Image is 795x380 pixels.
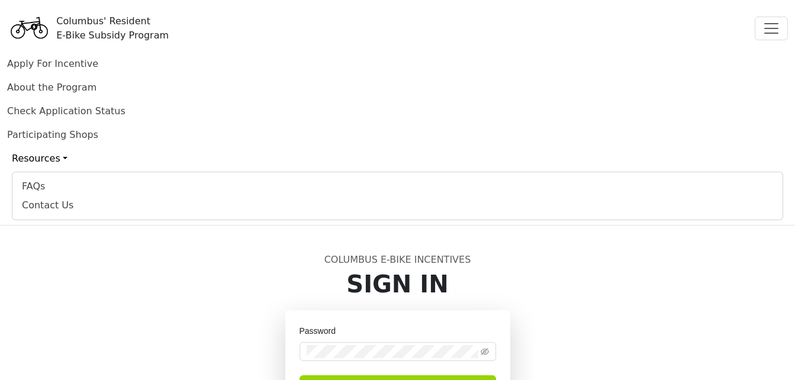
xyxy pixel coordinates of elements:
[67,254,728,265] h6: Columbus E-Bike Incentives
[481,347,489,356] span: eye-invisible
[300,324,344,337] label: Password
[12,172,783,220] div: Resources
[7,8,52,49] img: Program logo
[307,345,478,358] input: Password
[56,14,169,43] div: Columbus' Resident E-Bike Subsidy Program
[755,17,788,40] button: Toggle navigation
[22,198,773,212] a: Contact Us
[12,147,783,170] a: Resources
[7,105,125,117] a: Check Application Status
[7,21,169,35] a: Columbus' ResidentE-Bike Subsidy Program
[7,58,98,69] a: Apply For Incentive
[7,129,98,140] a: Participating Shops
[67,270,728,298] h1: Sign In
[7,82,96,93] a: About the Program
[22,179,773,194] a: FAQs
